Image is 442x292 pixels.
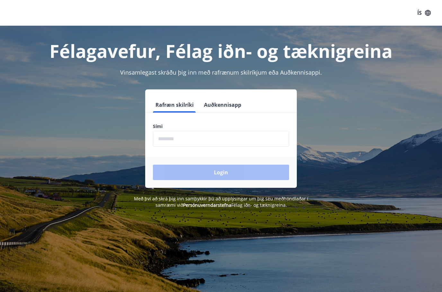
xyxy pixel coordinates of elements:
button: ÍS [414,7,434,19]
h1: Félagavefur, Félag iðn- og tæknigreina [8,39,434,63]
a: Persónuverndarstefna [183,202,231,208]
span: Vinsamlegast skráðu þig inn með rafrænum skilríkjum eða Auðkennisappi. [120,68,322,76]
label: Sími [153,123,289,130]
button: Rafræn skilríki [153,97,196,113]
button: Auðkennisapp [201,97,244,113]
span: Með því að skrá þig inn samþykkir þú að upplýsingar um þig séu meðhöndlaðar í samræmi við Félag i... [134,196,308,208]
